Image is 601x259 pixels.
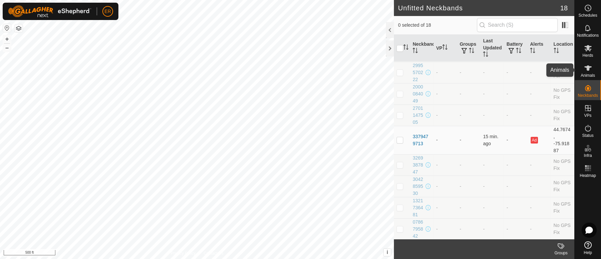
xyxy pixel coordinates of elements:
td: No GPS Fix [551,104,574,126]
td: - [504,62,527,83]
span: Neckbands [578,93,598,97]
div: 3042859530 [413,176,424,197]
span: - [483,91,485,96]
div: 3379479713 [413,133,431,147]
span: - [483,112,485,118]
div: 2701147505 [413,105,424,126]
td: - [527,176,551,197]
td: - [527,62,551,83]
span: Help [584,251,592,255]
span: Herds [582,53,593,57]
td: - [504,83,527,104]
app-display-virtual-paddock-transition: - [436,226,438,232]
app-display-virtual-paddock-transition: - [436,137,438,143]
span: - [483,226,485,232]
div: 3269387847 [413,155,424,176]
span: - [483,70,485,75]
app-display-virtual-paddock-transition: - [436,162,438,168]
app-display-virtual-paddock-transition: - [436,70,438,75]
span: 18 [560,3,568,13]
td: 44.7674, -75.91887 [551,126,574,154]
td: - [504,126,527,154]
td: No GPS Fix [551,83,574,104]
p-sorticon: Activate to sort [483,52,488,58]
span: Aug 19, 2025, 6:20 PM [483,134,498,146]
td: - [457,154,480,176]
th: Neckband [410,35,433,62]
button: Ad [531,137,538,144]
span: i [387,249,388,255]
span: Animals [581,73,595,77]
app-display-virtual-paddock-transition: - [436,205,438,210]
td: No GPS Fix [551,176,574,197]
div: 2000084049 [413,83,424,104]
p-sorticon: Activate to sort [469,49,474,54]
button: – [3,44,11,52]
th: Location [551,35,574,62]
button: + [3,35,11,43]
span: 0 selected of 18 [398,22,477,29]
span: VPs [584,113,591,117]
p-sorticon: Activate to sort [413,49,418,54]
a: Contact Us [203,250,223,256]
button: Reset Map [3,24,11,32]
app-display-virtual-paddock-transition: - [436,91,438,96]
a: Privacy Policy [171,250,196,256]
div: Groups [548,250,574,256]
td: - [504,154,527,176]
td: - [504,218,527,240]
p-sorticon: Activate to sort [554,49,559,54]
th: Battery [504,35,527,62]
span: Infra [584,154,592,158]
td: - [504,197,527,218]
p-sorticon: Activate to sort [442,45,448,51]
p-sorticon: Activate to sort [516,49,521,54]
td: - [457,83,480,104]
th: Alerts [527,35,551,62]
th: Last Updated [480,35,504,62]
td: - [527,154,551,176]
td: - [527,104,551,126]
span: Heatmap [580,174,596,178]
div: 0786795842 [413,219,424,240]
th: VP [434,35,457,62]
td: - [504,104,527,126]
td: No GPS Fix [551,62,574,83]
div: 2995570222 [413,62,424,83]
p-sorticon: Activate to sort [530,49,535,54]
img: Gallagher Logo [8,5,91,17]
span: Schedules [578,13,597,17]
p-sorticon: Activate to sort [403,45,409,51]
td: - [457,126,480,154]
div: 1321736481 [413,197,424,218]
td: - [457,62,480,83]
td: - [527,83,551,104]
button: i [384,249,391,256]
td: - [527,197,551,218]
th: Groups [457,35,480,62]
td: No GPS Fix [551,218,574,240]
span: Notifications [577,33,599,37]
td: - [457,197,480,218]
td: No GPS Fix [551,197,574,218]
span: - [483,205,485,210]
app-display-virtual-paddock-transition: - [436,112,438,118]
button: Map Layers [15,24,23,32]
td: - [527,218,551,240]
h2: Unfitted Neckbands [398,4,560,12]
app-display-virtual-paddock-transition: - [436,184,438,189]
td: - [457,176,480,197]
span: - [483,162,485,168]
span: - [483,184,485,189]
td: - [457,218,480,240]
td: No GPS Fix [551,154,574,176]
td: - [457,104,480,126]
span: Status [582,134,593,138]
input: Search (S) [477,18,558,32]
a: Help [575,239,601,257]
td: - [504,176,527,197]
span: ER [104,8,111,15]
